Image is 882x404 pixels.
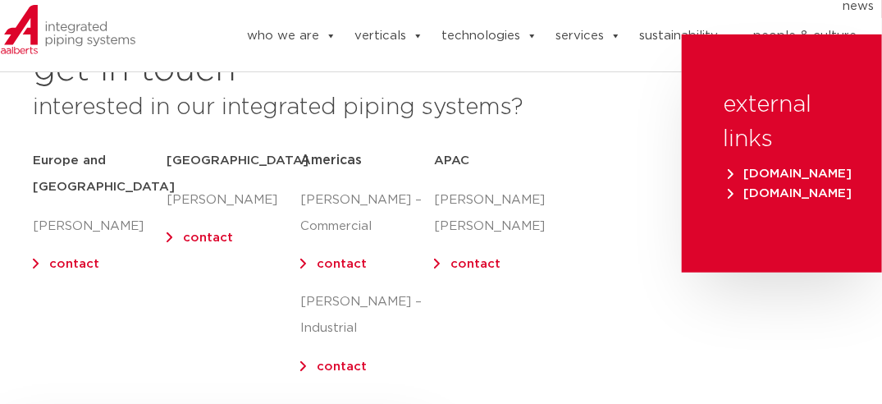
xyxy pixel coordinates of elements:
h3: external links [723,88,840,157]
p: [PERSON_NAME] – Industrial [300,289,434,342]
a: verticals [354,20,423,53]
a: contact [317,258,367,270]
a: [DOMAIN_NAME] [731,187,848,200]
p: [PERSON_NAME] [33,213,167,240]
a: [DOMAIN_NAME] [731,168,848,180]
p: [PERSON_NAME] [PERSON_NAME] [434,187,568,240]
a: services [555,20,621,53]
h5: APAC [434,148,568,174]
strong: Europe and [GEOGRAPHIC_DATA] [33,154,175,193]
a: who we are [247,20,336,53]
a: contact [49,258,99,270]
h5: [GEOGRAPHIC_DATA] [167,148,300,174]
span: [DOMAIN_NAME] [728,187,852,200]
h3: interested in our integrated piping systems? [33,90,641,125]
a: contact [317,360,367,373]
a: people & culture [753,20,874,53]
span: [DOMAIN_NAME] [728,168,852,180]
a: contact [183,232,233,244]
a: technologies [441,20,537,53]
a: sustainability [639,20,735,53]
a: contact [450,258,500,270]
p: [PERSON_NAME] [167,187,300,213]
p: [PERSON_NAME] – Commercial [300,187,434,240]
span: Americas [300,154,362,167]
